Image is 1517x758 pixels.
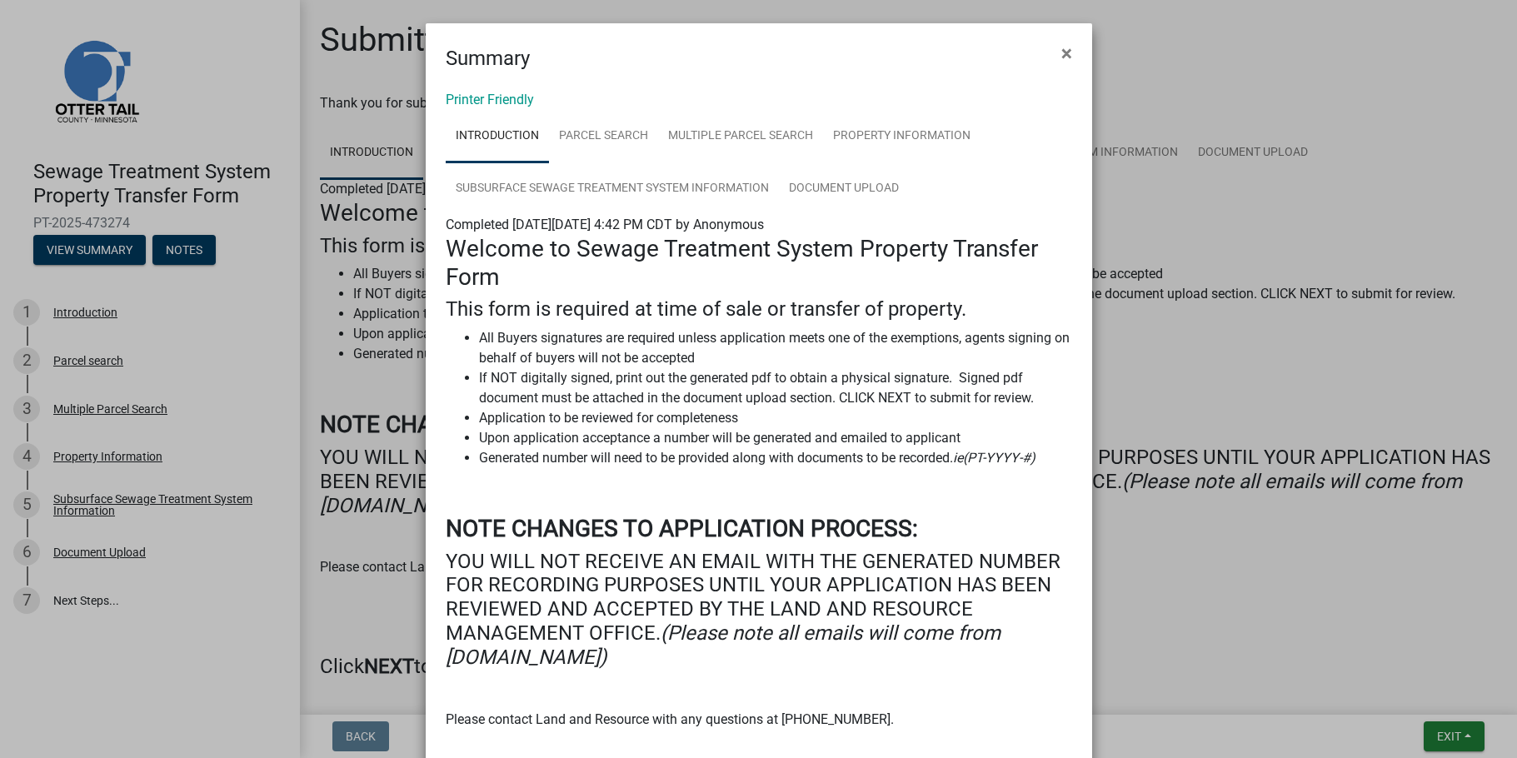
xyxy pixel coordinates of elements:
a: Multiple Parcel Search [658,110,823,163]
i: (Please note all emails will come from [DOMAIN_NAME]) [446,621,1001,669]
h4: Summary [446,43,530,73]
li: Generated number will need to be provided along with documents to be recorded. [479,448,1072,468]
strong: NOTE CHANGES TO APPLICATION PROCESS: [446,515,918,542]
li: Application to be reviewed for completeness [479,408,1072,428]
button: Close [1048,30,1085,77]
h4: This form is required at time of sale or transfer of property. [446,297,1072,322]
a: Parcel search [549,110,658,163]
i: ie(PT-YYYY-#) [953,450,1035,466]
p: Please contact Land and Resource with any questions at [PHONE_NUMBER]. [446,710,1072,730]
a: Document Upload [779,162,909,216]
h3: Welcome to Sewage Treatment System Property Transfer Form [446,235,1072,291]
span: Completed [DATE][DATE] 4:42 PM CDT by Anonymous [446,217,764,232]
li: All Buyers signatures are required unless application meets one of the exemptions, agents signing... [479,328,1072,368]
a: Subsurface Sewage Treatment System Information [446,162,779,216]
a: Printer Friendly [446,92,534,107]
a: Introduction [446,110,549,163]
li: Upon application acceptance a number will be generated and emailed to applicant [479,428,1072,448]
span: × [1061,42,1072,65]
li: If NOT digitally signed, print out the generated pdf to obtain a physical signature. Signed pdf d... [479,368,1072,408]
h4: YOU WILL NOT RECEIVE AN EMAIL WITH THE GENERATED NUMBER FOR RECORDING PURPOSES UNTIL YOUR APPLICA... [446,550,1072,670]
a: Property Information [823,110,981,163]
